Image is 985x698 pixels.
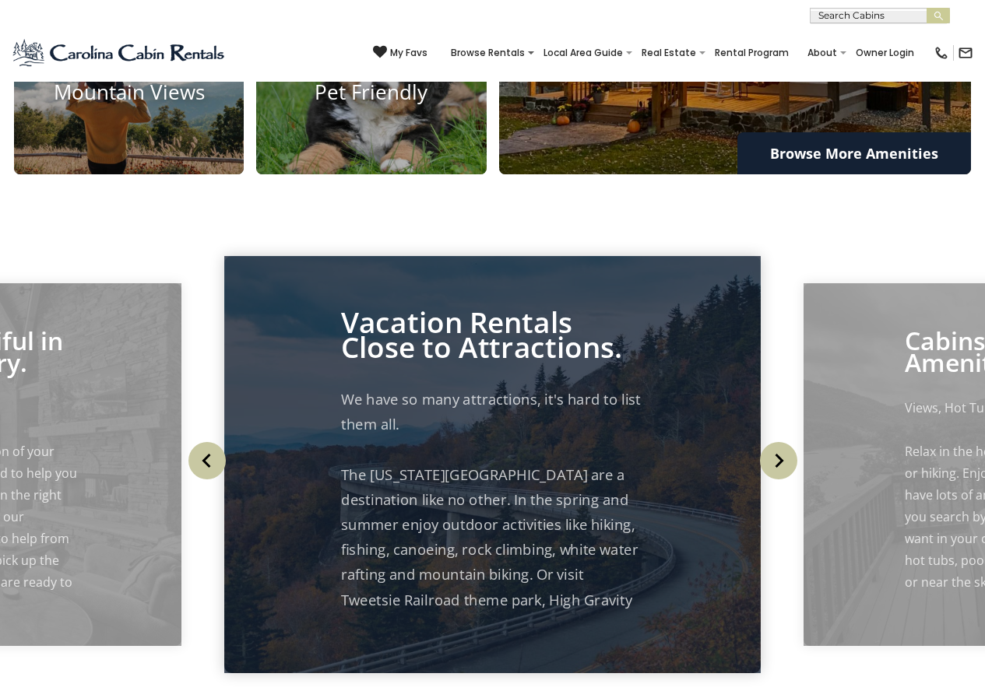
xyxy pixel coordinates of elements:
img: Blue-2.png [12,37,227,68]
a: My Favs [373,45,427,61]
h4: Mountain Views [14,81,244,105]
button: Previous [181,426,232,496]
a: Browse More Amenities [737,132,971,174]
a: Mountain Views [14,12,244,175]
img: phone-regular-black.png [934,45,949,61]
a: Local Area Guide [536,42,631,64]
a: Pet Friendly [256,12,486,175]
a: Rental Program [707,42,797,64]
button: Next [753,426,804,496]
p: Vacation Rentals Close to Attractions. [341,310,645,360]
a: Owner Login [848,42,922,64]
img: arrow [760,442,797,479]
a: About [800,42,845,64]
a: Real Estate [634,42,704,64]
img: mail-regular-black.png [958,45,973,61]
a: Browse Rentals [443,42,533,64]
span: My Favs [390,46,427,60]
img: arrow [188,442,226,479]
h4: Pet Friendly [256,81,486,105]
